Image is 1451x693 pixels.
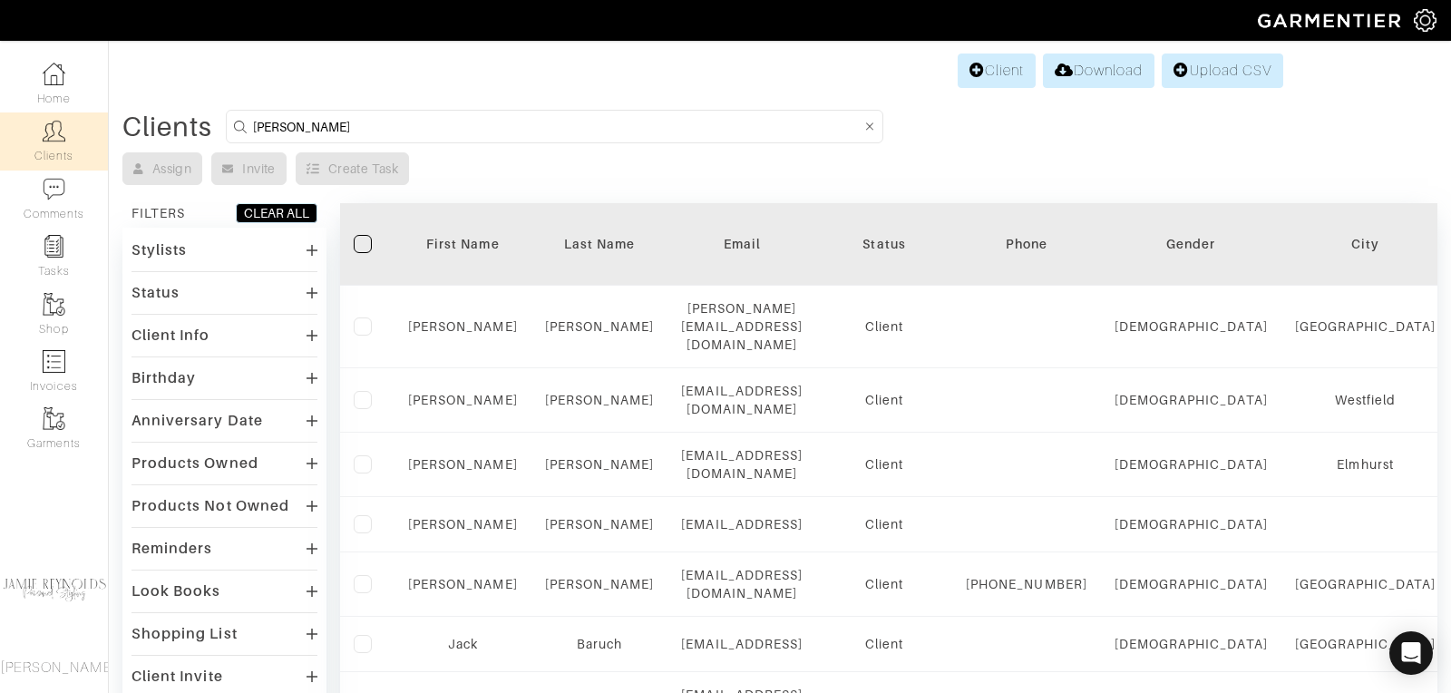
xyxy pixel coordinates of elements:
a: [PERSON_NAME] [545,457,655,472]
a: Baruch [577,637,622,651]
div: [EMAIL_ADDRESS][DOMAIN_NAME] [681,566,803,602]
div: Reminders [131,540,212,558]
div: Client [830,515,939,533]
div: Products Owned [131,454,258,473]
div: Client [830,635,939,653]
a: [PERSON_NAME] [545,517,655,532]
div: Client [830,575,939,593]
div: Open Intercom Messenger [1389,631,1433,675]
a: Jack [448,637,478,651]
a: [PERSON_NAME] [408,577,518,591]
a: [PERSON_NAME] [545,577,655,591]
div: Email [681,235,803,253]
a: [PERSON_NAME] [545,319,655,334]
div: First Name [408,235,518,253]
div: [DEMOGRAPHIC_DATA] [1115,317,1268,336]
div: Status [830,235,939,253]
div: [DEMOGRAPHIC_DATA] [1115,635,1268,653]
div: Last Name [545,235,655,253]
img: reminder-icon-8004d30b9f0a5d33ae49ab947aed9ed385cf756f9e5892f1edd6e32f2345188e.png [43,235,65,258]
img: dashboard-icon-dbcd8f5a0b271acd01030246c82b418ddd0df26cd7fceb0bd07c9910d44c42f6.png [43,63,65,85]
img: orders-icon-0abe47150d42831381b5fb84f609e132dff9fe21cb692f30cb5eec754e2cba89.png [43,350,65,373]
div: [DEMOGRAPHIC_DATA] [1115,575,1268,593]
div: Client [830,391,939,409]
div: Clients [122,118,212,136]
div: Client Invite [131,668,223,686]
div: Client Info [131,327,210,345]
div: Elmhurst [1295,455,1436,473]
img: garments-icon-b7da505a4dc4fd61783c78ac3ca0ef83fa9d6f193b1c9dc38574b1d14d53ca28.png [43,293,65,316]
div: Gender [1115,235,1268,253]
div: City [1295,235,1436,253]
div: [EMAIL_ADDRESS] [681,515,803,533]
div: Status [131,284,180,302]
div: Look Books [131,582,221,600]
div: Phone [966,235,1087,253]
a: [PERSON_NAME] [408,457,518,472]
a: [PERSON_NAME] [545,393,655,407]
div: [EMAIL_ADDRESS][DOMAIN_NAME] [681,382,803,418]
div: CLEAR ALL [244,204,309,222]
div: Shopping List [131,625,238,643]
a: [PERSON_NAME] [408,319,518,334]
th: Toggle SortBy [1101,203,1281,286]
th: Toggle SortBy [531,203,668,286]
img: comment-icon-a0a6a9ef722e966f86d9cbdc48e553b5cf19dbc54f86b18d962a5391bc8f6eb6.png [43,178,65,200]
img: garments-icon-b7da505a4dc4fd61783c78ac3ca0ef83fa9d6f193b1c9dc38574b1d14d53ca28.png [43,407,65,430]
div: [PERSON_NAME][EMAIL_ADDRESS][DOMAIN_NAME] [681,299,803,354]
div: Birthday [131,369,196,387]
a: [PERSON_NAME] [408,393,518,407]
button: CLEAR ALL [236,203,317,223]
a: Upload CSV [1162,54,1283,88]
div: [EMAIL_ADDRESS][DOMAIN_NAME] [681,446,803,483]
div: [DEMOGRAPHIC_DATA] [1115,391,1268,409]
th: Toggle SortBy [394,203,531,286]
img: garmentier-logo-header-white-b43fb05a5012e4ada735d5af1a66efaba907eab6374d6393d1fbf88cb4ef424d.png [1249,5,1414,36]
img: clients-icon-6bae9207a08558b7cb47a8932f037763ab4055f8c8b6bfacd5dc20c3e0201464.png [43,120,65,142]
div: [DEMOGRAPHIC_DATA] [1115,515,1268,533]
input: Search by name, email, phone, city, or state [253,115,861,138]
th: Toggle SortBy [816,203,952,286]
div: Anniversary Date [131,412,263,430]
div: Client [830,455,939,473]
img: gear-icon-white-bd11855cb880d31180b6d7d6211b90ccbf57a29d726f0c71d8c61bd08dd39cc2.png [1414,9,1436,32]
a: Client [958,54,1036,88]
a: Download [1043,54,1154,88]
div: Stylists [131,241,187,259]
div: [PHONE_NUMBER] [966,575,1087,593]
div: [GEOGRAPHIC_DATA] [1295,575,1436,593]
div: Products Not Owned [131,497,289,515]
div: [GEOGRAPHIC_DATA] [1295,635,1436,653]
div: [GEOGRAPHIC_DATA] [1295,317,1436,336]
div: Westfield [1295,391,1436,409]
div: [DEMOGRAPHIC_DATA] [1115,455,1268,473]
a: [PERSON_NAME] [408,517,518,532]
div: Client [830,317,939,336]
div: [EMAIL_ADDRESS] [681,635,803,653]
div: FILTERS [131,204,185,222]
